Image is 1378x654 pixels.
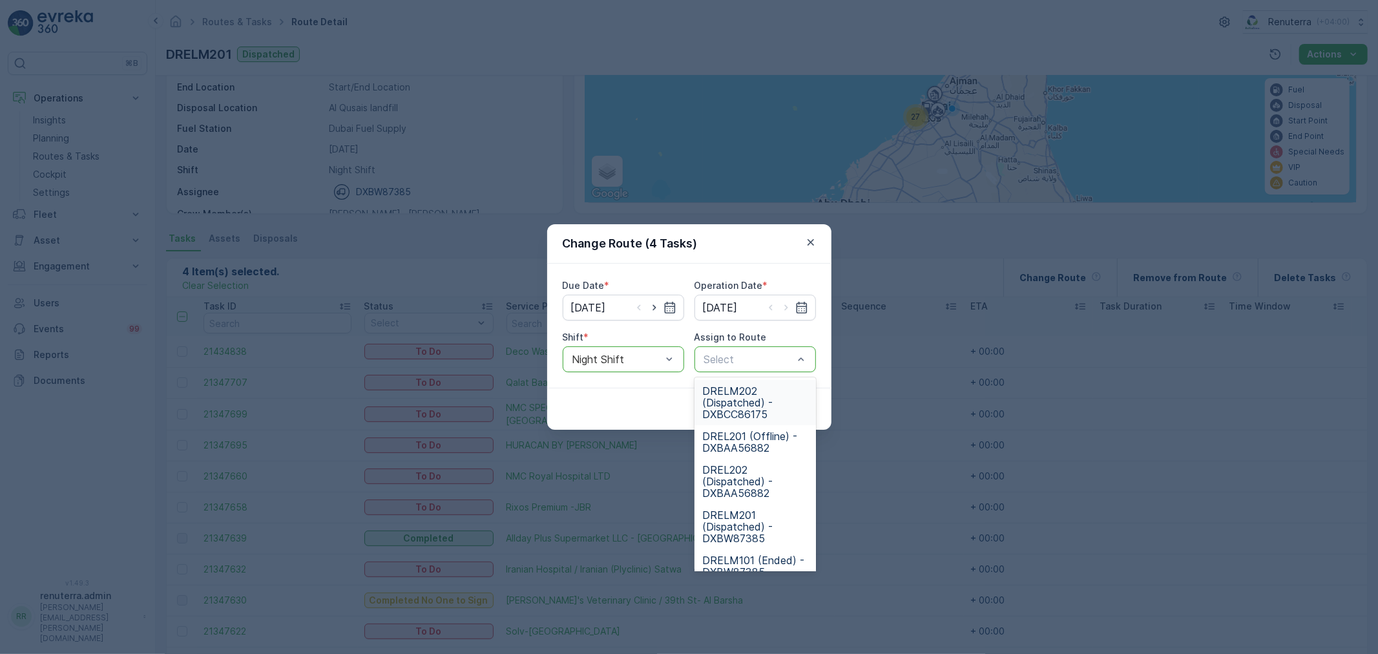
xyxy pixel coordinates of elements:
p: Change Route (4 Tasks) [563,235,698,253]
span: DREL201 (Offline) - DXBAA56882 [702,430,808,454]
span: DRELM201 (Dispatched) - DXBW87385 [702,509,808,544]
input: dd/mm/yyyy [563,295,684,321]
label: Due Date [563,280,605,291]
span: DRELM101 (Ended) - DXBW87385 [702,554,808,578]
label: Shift [563,332,584,343]
input: dd/mm/yyyy [694,295,816,321]
span: DRELM202 (Dispatched) - DXBCC86175 [702,385,808,420]
p: Select [704,352,793,367]
label: Operation Date [694,280,763,291]
span: DREL202 (Dispatched) - DXBAA56882 [702,464,808,499]
label: Assign to Route [694,332,767,343]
